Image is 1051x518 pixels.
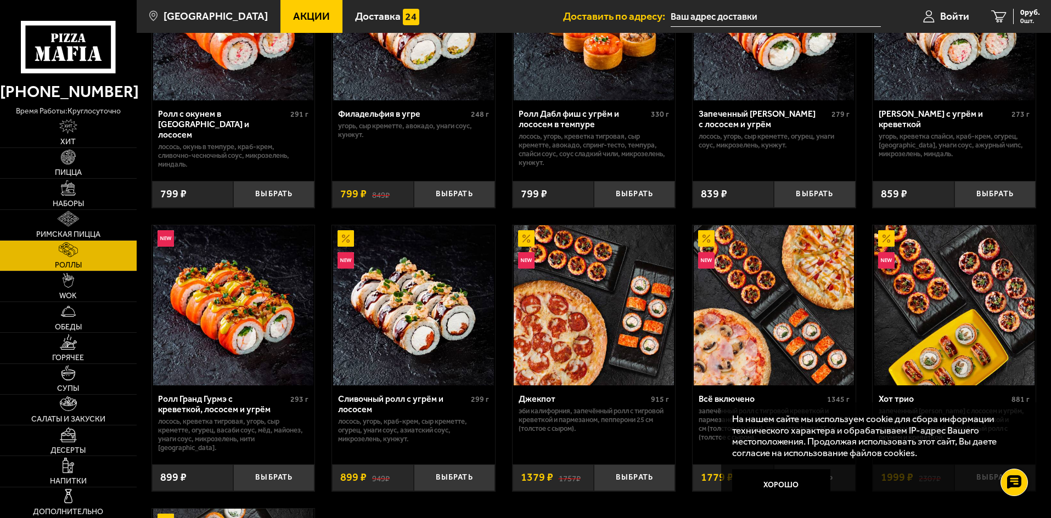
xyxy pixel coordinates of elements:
span: 0 руб. [1020,9,1040,16]
img: 15daf4d41897b9f0e9f617042186c801.svg [403,9,419,25]
p: угорь, креветка спайси, краб-крем, огурец, [GEOGRAPHIC_DATA], унаги соус, ажурный чипс, микрозеле... [879,132,1030,158]
button: Выбрать [414,464,495,491]
span: Салаты и закуски [31,415,105,423]
div: Сливочный ролл с угрём и лососем [338,394,468,414]
div: Ролл Гранд Гурмэ с креветкой, лососем и угрём [158,394,288,414]
span: 915 г [651,395,669,404]
span: 293 г [290,395,308,404]
s: 949 ₽ [372,472,390,483]
input: Ваш адрес доставки [671,7,881,27]
p: лосось, угорь, Сыр креметте, огурец, унаги соус, микрозелень, кунжут. [699,132,850,150]
span: Войти [940,11,969,21]
span: 899 ₽ [160,472,187,483]
span: 1779 ₽ [701,472,733,483]
button: Выбрать [233,464,314,491]
div: Филадельфия в угре [338,109,468,119]
p: лосось, угорь, краб-крем, Сыр креметте, огурец, унаги соус, азиатский соус, микрозелень, кунжут. [338,417,489,443]
span: 799 ₽ [521,189,547,200]
span: Акции [293,11,330,21]
a: АкционныйНовинкаДжекпот [513,225,676,385]
span: Римская пицца [36,231,100,238]
img: Новинка [518,252,535,269]
span: Наборы [53,200,84,208]
img: Акционный [338,230,354,247]
div: Ролл с окунем в [GEOGRAPHIC_DATA] и лососем [158,109,288,140]
span: Напитки [50,477,87,485]
span: 899 ₽ [340,472,367,483]
span: [GEOGRAPHIC_DATA] [164,11,268,21]
span: 299 г [471,395,489,404]
button: Выбрать [414,181,495,208]
img: Ролл Гранд Гурмэ с креветкой, лососем и угрём [153,225,313,385]
img: Акционный [518,230,535,247]
span: Супы [57,385,79,392]
span: Дополнительно [33,508,103,516]
s: 849 ₽ [372,189,390,200]
img: Всё включено [694,225,854,385]
span: 330 г [651,110,669,119]
img: Акционный [878,230,895,247]
span: Горячее [52,354,84,362]
span: 799 ₽ [340,189,367,200]
span: WOK [59,292,77,300]
div: Джекпот [519,394,649,404]
p: Эби Калифорния, Запечённый ролл с тигровой креветкой и пармезаном, Пепперони 25 см (толстое с сыр... [519,407,670,433]
span: Обеды [55,323,82,331]
p: угорь, Сыр креметте, авокадо, унаги соус, кунжут. [338,122,489,139]
span: Доставить по адресу: [563,11,671,21]
span: 859 ₽ [881,189,907,200]
img: Новинка [698,252,715,269]
img: Новинка [878,252,895,269]
span: Доставка [355,11,401,21]
p: лосось, креветка тигровая, угорь, Сыр креметте, огурец, васаби соус, мёд, майонез, унаги соус, ми... [158,417,309,452]
p: На нашем сайте мы используем cookie для сбора информации технического характера и обрабатываем IP... [732,413,1019,459]
p: Запечённый ролл с тигровой креветкой и пармезаном, Эби Калифорния, Фермерская 25 см (толстое с сы... [699,407,850,442]
a: АкционныйНовинкаВсё включено [693,225,856,385]
s: 1757 ₽ [559,472,581,483]
img: Сливочный ролл с угрём и лососем [333,225,493,385]
span: 799 ₽ [160,189,187,200]
button: Выбрать [594,181,675,208]
span: 279 г [831,110,850,119]
span: 273 г [1011,110,1030,119]
span: Десерты [50,447,86,454]
span: 839 ₽ [701,189,727,200]
span: Хит [60,138,76,146]
span: 291 г [290,110,308,119]
a: АкционныйНовинкаХот трио [873,225,1036,385]
a: НовинкаРолл Гранд Гурмэ с креветкой, лососем и угрём [152,225,315,385]
div: [PERSON_NAME] с угрём и креветкой [879,109,1009,129]
span: 248 г [471,110,489,119]
span: 0 шт. [1020,18,1040,24]
img: Акционный [698,230,715,247]
button: Выбрать [594,464,675,491]
button: Выбрать [954,181,1036,208]
div: Всё включено [699,394,824,404]
span: Пицца [55,169,82,177]
button: Хорошо [732,469,831,502]
p: лосось, окунь в темпуре, краб-крем, сливочно-чесночный соус, микрозелень, миндаль. [158,143,309,169]
img: Джекпот [514,225,674,385]
img: Новинка [158,230,174,247]
span: Роллы [55,261,82,269]
span: 881 г [1011,395,1030,404]
span: 1379 ₽ [521,472,553,483]
div: Ролл Дабл фиш с угрём и лососем в темпуре [519,109,649,129]
div: Хот трио [879,394,1009,404]
img: Новинка [338,252,354,269]
button: Выбрать [233,181,314,208]
a: АкционныйНовинкаСливочный ролл с угрём и лососем [332,225,495,385]
img: Хот трио [874,225,1035,385]
span: 1345 г [827,395,850,404]
div: Запеченный [PERSON_NAME] с лососем и угрём [699,109,829,129]
button: Выбрать [774,181,855,208]
p: лосось, угорь, креветка тигровая, Сыр креметте, авокадо, спринг-тесто, темпура, спайси соус, соус... [519,132,670,167]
